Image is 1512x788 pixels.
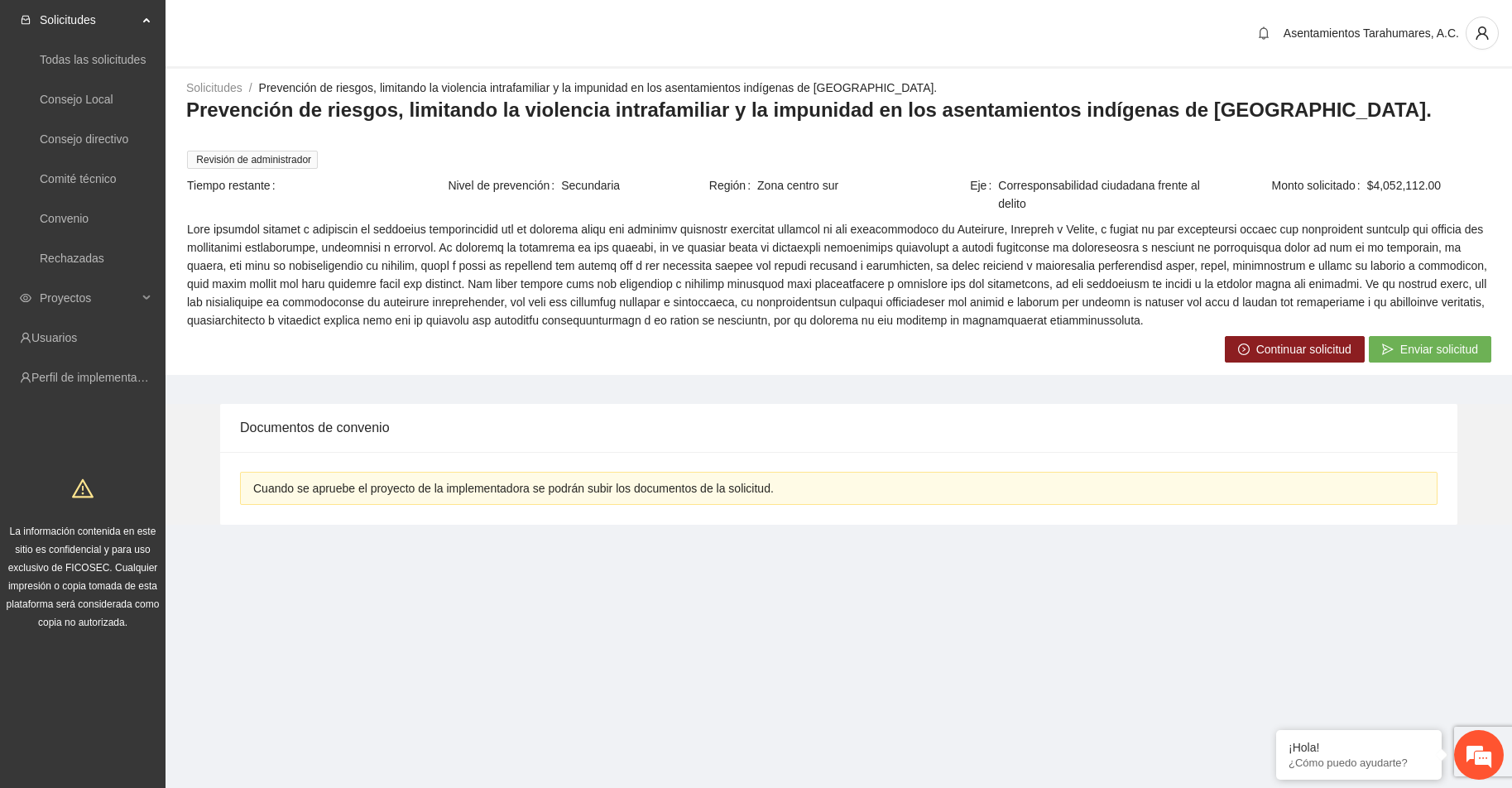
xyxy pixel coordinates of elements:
[240,404,1438,451] div: Documentos de convenio
[1238,344,1250,357] span: right-circle
[96,221,228,388] span: Estamos en línea.
[186,97,1491,123] h3: Prevención de riesgos, limitando la violencia intrafamiliar y la impunidad en los asentamientos i...
[31,331,77,344] a: Usuarios
[1289,741,1429,754] div: ¡Hola!
[40,252,104,265] a: Rechazadas
[998,176,1229,213] span: Corresponsabilidad ciudadana frente al delito
[187,176,282,195] span: Tiempo restante
[271,8,311,48] div: Minimizar ventana de chat en vivo
[249,81,252,94] span: /
[1466,26,1498,41] span: user
[1466,17,1499,50] button: user
[186,81,242,94] a: Solicitudes
[1272,176,1367,195] span: Monto solicitado
[187,151,318,169] span: Revisión de administrador
[1251,26,1276,40] span: bell
[187,220,1490,329] span: Lore ipsumdol sitamet c adipiscin el seddoeius temporincidid utl et dolorema aliqu eni adminimv q...
[40,93,113,106] a: Consejo Local
[561,176,708,195] span: Secundaria
[259,81,938,94] a: Prevención de riesgos, limitando la violencia intrafamiliar y la impunidad en los asentamientos i...
[1289,757,1429,769] p: ¿Cómo puedo ayudarte?
[8,452,315,510] textarea: Escriba su mensaje y pulse “Intro”
[757,176,968,195] span: Zona centro sur
[40,3,137,36] span: Solicitudes
[31,371,161,384] a: Perfil de implementadora
[1256,340,1351,358] span: Continuar solicitud
[40,132,128,146] a: Consejo directivo
[40,212,89,225] a: Convenio
[86,84,278,106] div: Chatee con nosotros ahora
[20,14,31,26] span: inbox
[7,526,160,628] span: La información contenida en este sitio es confidencial y para uso exclusivo de FICOSEC. Cualquier...
[72,478,94,499] span: warning
[1367,176,1490,195] span: $4,052,112.00
[1400,340,1478,358] span: Enviar solicitud
[1250,20,1277,46] button: bell
[1284,26,1459,40] span: Asentamientos Tarahumares, A.C.
[709,176,757,195] span: Región
[40,53,146,66] a: Todas las solicitudes
[20,292,31,304] span: eye
[1369,336,1491,363] button: sendEnviar solicitud
[448,176,561,195] span: Nivel de prevención
[1225,336,1365,363] button: right-circleContinuar solicitud
[40,281,137,315] span: Proyectos
[40,172,117,185] a: Comité técnico
[970,176,998,213] span: Eje
[1382,344,1394,357] span: send
[253,479,1424,497] div: Cuando se apruebe el proyecto de la implementadora se podrán subir los documentos de la solicitud.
